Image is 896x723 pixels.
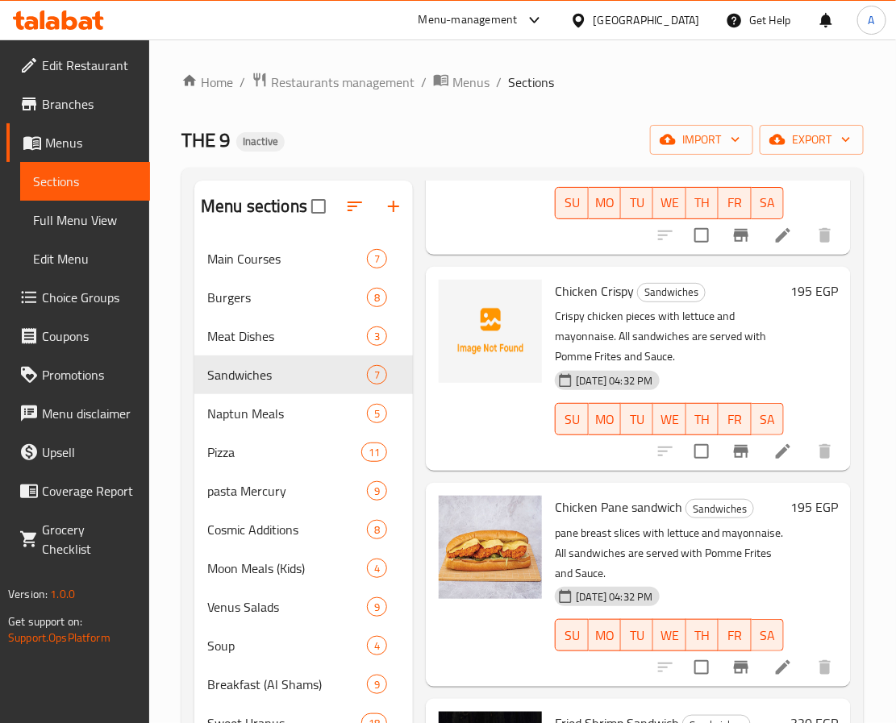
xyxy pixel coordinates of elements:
[752,187,784,219] button: SA
[719,187,751,219] button: FR
[367,559,387,578] div: items
[686,187,719,219] button: TH
[725,191,744,214] span: FR
[660,624,679,647] span: WE
[207,559,367,578] span: Moon Meals (Kids)
[685,218,719,252] span: Select to update
[719,403,751,435] button: FR
[555,619,588,651] button: SU
[194,278,413,317] div: Burgers8
[207,326,367,346] span: Meat Dishes
[201,194,307,218] h2: Menu sections
[194,549,413,588] div: Moon Meals (Kids)4
[367,288,387,307] div: items
[719,619,751,651] button: FR
[50,584,75,605] span: 1.0.0
[194,665,413,704] div: Breakfast (Al Shams)9
[660,408,679,431] span: WE
[421,73,427,92] li: /
[207,443,361,462] span: Pizza
[722,432,761,471] button: Branch-specific-item
[6,472,150,510] a: Coverage Report
[368,368,386,383] span: 7
[686,403,719,435] button: TH
[33,210,137,230] span: Full Menu View
[181,72,864,93] nav: breadcrumb
[562,408,581,431] span: SU
[194,355,413,394] div: Sandwiches7
[508,73,554,92] span: Sections
[722,216,761,255] button: Branch-specific-item
[194,239,413,278] div: Main Courses7
[181,122,230,158] span: THE 9
[194,317,413,355] div: Meat Dishes3
[758,408,777,431] span: SA
[368,638,386,654] span: 4
[555,187,588,219] button: SU
[555,495,682,519] span: Chicken Pane sandwich
[589,403,621,435] button: MO
[207,249,367,268] span: Main Courses
[725,408,744,431] span: FR
[627,408,647,431] span: TU
[6,85,150,123] a: Branches
[6,317,150,355] a: Coupons
[368,290,386,305] span: 8
[638,283,705,301] span: Sandwiches
[653,403,686,435] button: WE
[773,226,793,245] a: Edit menu item
[194,626,413,665] div: Soup4
[806,216,844,255] button: delete
[271,73,415,92] span: Restaurants management
[194,588,413,626] div: Venus Salads9
[207,675,367,694] span: Breakfast (Al Shams)
[207,597,367,617] span: Venus Salads
[663,130,740,150] span: import
[368,251,386,267] span: 7
[752,619,784,651] button: SA
[621,403,653,435] button: TU
[725,624,744,647] span: FR
[6,394,150,433] a: Menu disclaimer
[368,484,386,499] span: 9
[207,636,367,655] span: Soup
[555,403,588,435] button: SU
[589,619,621,651] button: MO
[42,288,137,307] span: Choice Groups
[621,187,653,219] button: TU
[367,636,387,655] div: items
[368,600,386,615] span: 9
[496,73,502,92] li: /
[302,189,335,223] span: Select all sections
[367,675,387,694] div: items
[207,404,367,423] span: Naptun Meals
[627,624,647,647] span: TU
[42,520,137,559] span: Grocery Checklist
[773,130,851,150] span: export
[439,496,542,599] img: Chicken Pane sandwich
[207,520,367,539] span: Cosmic Additions
[236,132,285,152] div: Inactive
[335,187,374,226] span: Sort sections
[594,11,700,29] div: [GEOGRAPHIC_DATA]
[367,520,387,539] div: items
[758,191,777,214] span: SA
[42,326,137,346] span: Coupons
[6,46,150,85] a: Edit Restaurant
[595,408,615,431] span: MO
[367,249,387,268] div: items
[555,523,784,584] p: pane breast slices with lettuce and mayonnaise. All sandwiches are served with Pomme Frites and S...
[240,73,245,92] li: /
[660,191,679,214] span: WE
[362,445,386,460] span: 11
[595,624,615,647] span: MO
[569,589,659,605] span: [DATE] 04:32 PM
[20,201,150,239] a: Full Menu View
[33,249,137,268] span: Edit Menu
[207,288,367,307] span: Burgers
[6,278,150,317] a: Choice Groups
[752,403,784,435] button: SA
[806,648,844,687] button: delete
